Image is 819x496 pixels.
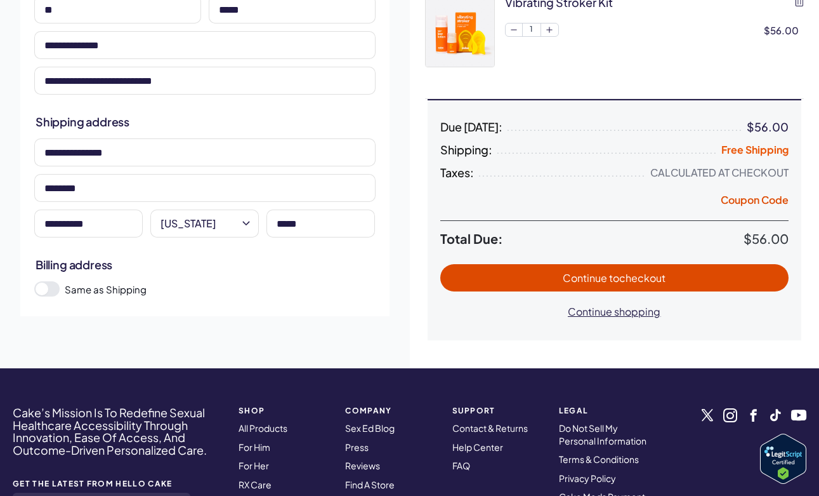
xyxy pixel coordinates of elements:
span: Shipping: [440,144,492,156]
span: Continue shopping [568,305,660,318]
a: For Him [239,441,270,453]
span: Total Due: [440,231,744,246]
span: 1 [523,23,541,36]
a: Reviews [345,460,380,471]
a: RX Care [239,479,272,490]
h2: Billing address [36,257,374,272]
div: Calculated at Checkout [650,166,789,179]
h2: Shipping address [36,114,374,130]
a: All Products [239,422,287,434]
img: Verify Approval for www.hellocake.com [760,434,806,484]
div: $56.00 [764,23,804,37]
strong: SHOP [239,406,330,415]
span: $56.00 [744,231,789,246]
div: $56.00 [747,121,789,133]
button: Continue shopping [555,298,673,325]
button: Continue tocheckout [440,264,789,292]
strong: Support [452,406,544,415]
a: Sex Ed Blog [345,422,395,434]
span: Free Shipping [721,143,789,156]
a: Find A Store [345,479,395,490]
a: Privacy Policy [559,473,616,484]
span: Taxes: [440,166,474,179]
a: Verify LegitScript Approval for www.hellocake.com [760,434,806,484]
h4: Cake’s Mission Is To Redefine Sexual Healthcare Accessibility Through Innovation, Ease Of Access,... [13,406,222,457]
a: Help Center [452,441,503,453]
a: For Her [239,460,269,471]
span: Due [DATE]: [440,121,502,133]
strong: COMPANY [345,406,436,415]
button: Coupon Code [721,193,789,211]
strong: Legal [559,406,650,415]
strong: GET THE LATEST FROM HELLO CAKE [13,479,190,488]
span: to checkout [609,271,665,285]
a: Contact & Returns [452,422,528,434]
a: Terms & Conditions [559,453,639,465]
a: Press [345,441,369,453]
span: Continue [563,271,665,285]
a: Do Not Sell My Personal Information [559,422,646,446]
label: Same as Shipping [65,283,376,296]
a: FAQ [452,460,470,471]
